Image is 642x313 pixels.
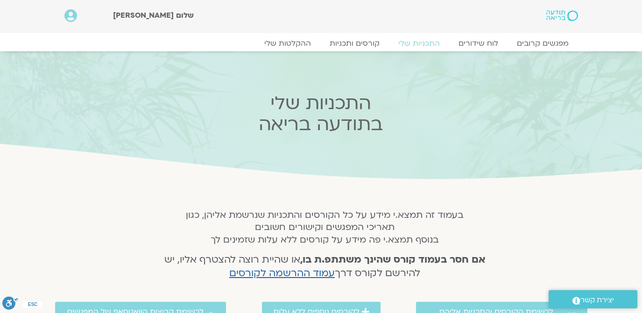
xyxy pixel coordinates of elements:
a: ההקלטות שלי [255,39,320,48]
nav: Menu [64,39,578,48]
h5: בעמוד זה תמצא.י מידע על כל הקורסים והתכניות שנרשמת אליהן, כגון תאריכי המפגשים וקישורים חשובים בנו... [152,209,498,246]
a: לוח שידורים [449,39,508,48]
span: יצירת קשר [580,294,614,306]
a: מפגשים קרובים [508,39,578,48]
strong: אם חסר בעמוד קורס שהינך משתתפ.ת בו, [300,253,486,266]
a: יצירת קשר [549,290,637,308]
a: התכניות שלי [389,39,449,48]
a: עמוד ההרשמה לקורסים [229,266,335,280]
span: שלום [PERSON_NAME] [113,10,194,21]
h4: או שהיית רוצה להצטרף אליו, יש להירשם לקורס דרך [152,253,498,280]
h2: התכניות שלי בתודעה בריאה [138,93,504,135]
a: קורסים ותכניות [320,39,389,48]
